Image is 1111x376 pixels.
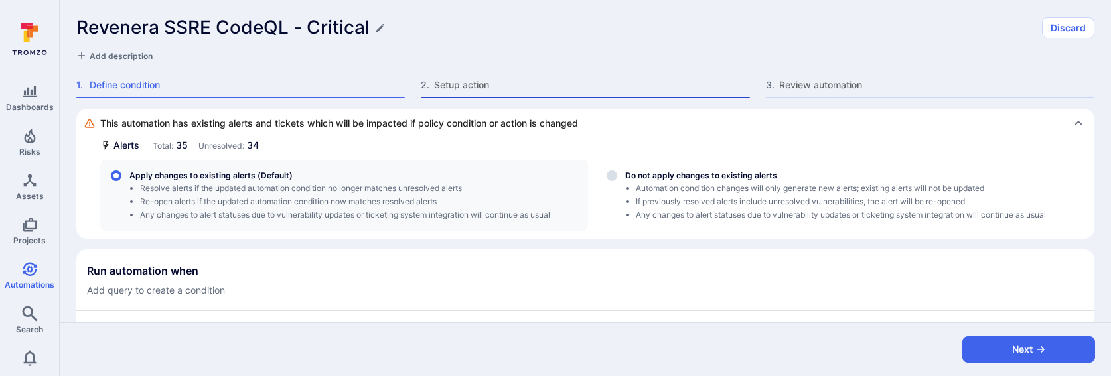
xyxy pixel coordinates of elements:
[198,141,244,151] span: Unresolved:
[16,324,43,334] span: Search
[113,139,139,152] span: Alerts
[100,160,1084,231] div: alertResolutionType
[90,51,153,61] span: Add description
[140,210,550,220] li: Any changes to alert statuses due to vulnerability updates or ticketing system integration will c...
[140,196,550,207] li: Re-open alerts if the updated automation condition now matches resolved alerts
[421,78,431,92] span: 2 .
[636,196,1073,207] li: If previously resolved alerts include unresolved vulnerabilities, the alert will be re-opened
[6,102,54,112] span: Dashboards
[84,117,1084,130] div: This automation has existing alerts and tickets which will be impacted if policy condition or act...
[76,17,370,38] h1: Revenera SSRE CodeQL - Critical
[766,78,777,92] span: 3 .
[90,78,405,92] span: Define condition
[87,264,225,277] h2: Run automation when
[247,139,259,151] span: 34
[76,78,87,92] span: 1 .
[636,183,1073,194] li: Automation condition changes will only generate new alerts; existing alerts will not be updated
[5,280,54,290] span: Automations
[13,235,46,245] span: Projects
[76,49,153,62] button: Add description
[129,170,550,180] span: Apply changes to existing alerts (Default)
[375,23,386,33] button: Edit title
[16,191,44,201] span: Assets
[962,336,1095,363] button: Next
[87,284,225,297] span: Add query to create a condition
[140,183,550,194] li: Resolve alerts if the updated automation condition no longer matches unresolved alerts
[779,78,1094,92] span: Review automation
[434,78,749,92] span: Setup action
[625,170,1073,180] span: Do not apply changes to existing alerts
[636,210,1073,220] li: Any changes to alert statuses due to vulnerability updates or ticketing system integration will c...
[176,139,188,151] span: 35
[100,117,578,130] span: This automation has existing alerts and tickets which will be impacted if policy condition or act...
[19,147,40,157] span: Risks
[1042,17,1094,38] button: Discard
[153,141,173,151] span: Total:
